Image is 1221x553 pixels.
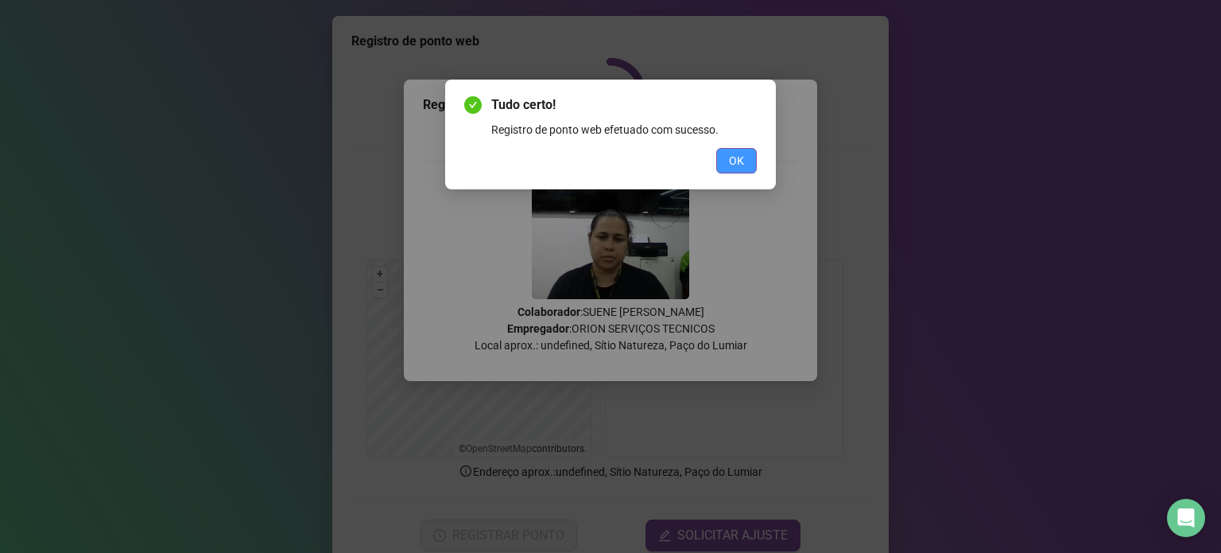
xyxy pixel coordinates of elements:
[491,121,757,138] div: Registro de ponto web efetuado com sucesso.
[491,95,757,115] span: Tudo certo!
[716,148,757,173] button: OK
[464,96,482,114] span: check-circle
[729,152,744,169] span: OK
[1167,499,1205,537] div: Open Intercom Messenger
